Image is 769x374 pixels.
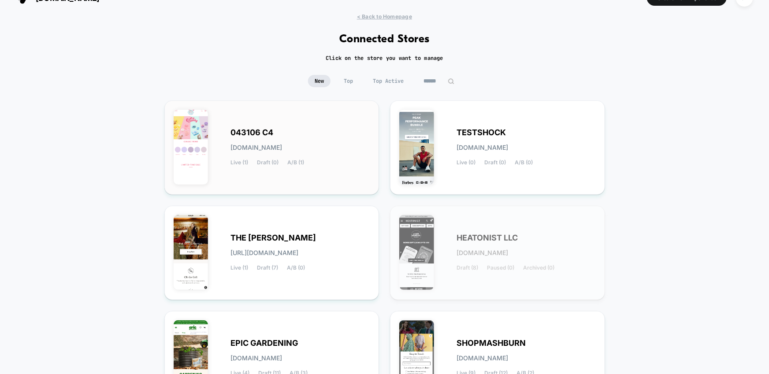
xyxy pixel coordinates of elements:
[231,250,299,256] span: [URL][DOMAIN_NAME]
[523,265,554,271] span: Archived (0)
[231,340,299,346] span: EPIC GARDENING
[231,144,282,151] span: [DOMAIN_NAME]
[339,33,430,46] h1: Connected Stores
[399,110,434,185] img: TESTSHOCK
[457,144,508,151] span: [DOMAIN_NAME]
[308,75,331,87] span: New
[231,355,282,361] span: [DOMAIN_NAME]
[399,215,434,290] img: HEATONIST_LLC
[357,13,412,20] span: < Back to Homepage
[174,215,208,290] img: THE_LOLA_BLANKET
[457,159,476,166] span: Live (0)
[457,250,508,256] span: [DOMAIN_NAME]
[487,265,514,271] span: Paused (0)
[257,265,279,271] span: Draft (7)
[457,355,508,361] span: [DOMAIN_NAME]
[448,78,454,85] img: edit
[257,159,279,166] span: Draft (0)
[515,159,533,166] span: A/B (0)
[457,265,478,271] span: Draft (8)
[231,235,316,241] span: THE [PERSON_NAME]
[287,265,305,271] span: A/B (0)
[231,130,274,136] span: 043106 C4
[231,265,249,271] span: Live (1)
[231,159,249,166] span: Live (1)
[288,159,305,166] span: A/B (1)
[457,130,506,136] span: TESTSHOCK
[457,340,526,346] span: SHOPMASHBURN
[326,55,443,62] h2: Click on the store you want to manage
[337,75,360,87] span: Top
[484,159,506,166] span: Draft (0)
[457,235,518,241] span: HEATONIST LLC
[174,110,208,185] img: 043106_C4
[366,75,410,87] span: Top Active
